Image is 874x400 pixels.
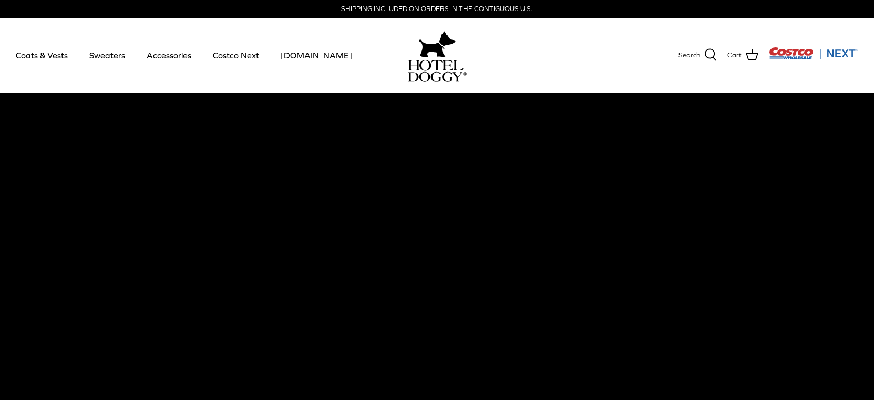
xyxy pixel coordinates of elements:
[727,48,758,62] a: Cart
[80,37,135,73] a: Sweaters
[769,54,858,61] a: Visit Costco Next
[419,28,456,60] img: hoteldoggy.com
[678,48,717,62] a: Search
[769,47,858,60] img: Costco Next
[271,37,362,73] a: [DOMAIN_NAME]
[678,50,700,61] span: Search
[408,28,467,82] a: hoteldoggy.com hoteldoggycom
[6,37,77,73] a: Coats & Vests
[408,60,467,82] img: hoteldoggycom
[727,50,742,61] span: Cart
[137,37,201,73] a: Accessories
[203,37,269,73] a: Costco Next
